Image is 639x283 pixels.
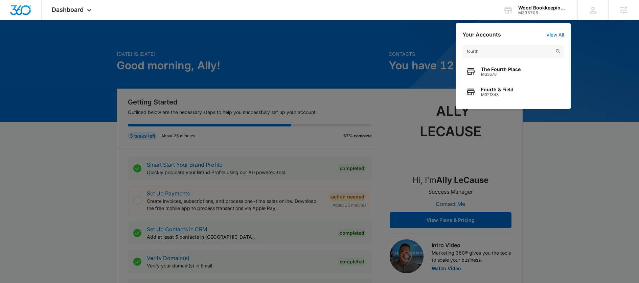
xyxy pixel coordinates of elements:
[462,62,564,82] button: The Fourth PlaceM33678
[518,5,568,10] div: account name
[481,72,521,77] span: M33678
[546,32,564,38] a: View All
[481,92,514,97] span: M321343
[52,6,84,13] span: Dashboard
[462,31,501,38] h2: Your Accounts
[481,67,521,72] span: The Fourth Place
[462,82,564,102] button: Fourth & FieldM321343
[462,45,564,58] input: Search Accounts
[481,87,514,92] span: Fourth & Field
[518,10,568,15] div: account id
